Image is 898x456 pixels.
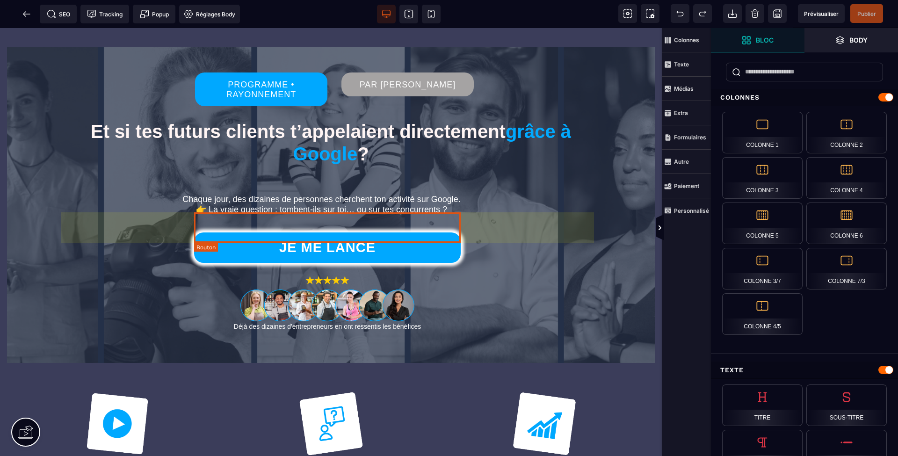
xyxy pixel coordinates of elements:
img: 05bbadcd4b4d49c6b4fdfa1fb7592d94_des_re%CC%81sultats_mesurables.png [509,361,579,431]
strong: Personnalisé [674,207,709,214]
span: Code de suivi [80,5,129,23]
span: Enregistrer le contenu [850,4,883,23]
div: Colonne 6 [806,203,887,244]
span: Texte [662,52,711,77]
span: Paiement [662,174,711,198]
div: Colonnes [711,89,898,106]
strong: Colonnes [674,36,699,43]
span: Nettoyage [746,4,764,23]
div: Colonne 4 [806,157,887,199]
strong: Body [849,36,868,43]
div: Colonne 7/3 [806,248,887,290]
span: Créer une alerte modale [133,5,175,23]
span: Personnalisé [662,198,711,223]
div: Titre [722,384,803,426]
div: Colonne 5 [722,203,803,244]
strong: Bloc [756,36,774,43]
span: Aperçu [798,4,845,23]
span: Retour [17,5,36,23]
span: Voir tablette [399,5,418,23]
strong: Formulaires [674,134,706,141]
strong: Paiement [674,182,699,189]
span: Popup [140,9,169,19]
span: Importer [723,4,742,23]
span: Favicon [179,5,240,23]
img: 9a6f46f374ff9e5a2dd4d857b5b3b2a1_5_e%CC%81toiles_formation.png [304,244,351,260]
span: Capture d'écran [641,4,659,23]
img: 1063856954d7fde9abfebc33ed0d6fdb_portrait_eleve_formation_fiche_google.png [240,260,415,295]
span: SEO [47,9,70,19]
button: PROGRAMME • RAYONNEMENT [195,44,327,78]
span: Ouvrir les blocs [711,28,804,52]
span: Extra [662,101,711,125]
img: b5177bc6fb5d3415ebef21c5cf069037_formation_video_pas_a%CC%80_pas.png [82,361,152,431]
span: Voir bureau [377,5,396,23]
div: Sous-titre [806,384,887,426]
span: Voir les composants [618,4,637,23]
span: Réglages Body [184,9,235,19]
strong: Autre [674,158,689,165]
p: Déjà des dizaines d'entrepreneurs en ont ressentis les bénéfices [61,295,594,303]
div: Colonne 1 [722,112,803,153]
span: Publier [857,10,876,17]
p: Et si tes futurs clients t’appelaient directement ? [61,92,601,137]
strong: Texte [674,61,689,68]
button: JE ME LANCE [194,204,461,235]
div: Colonne 4/5 [722,293,803,335]
p: Chaque jour, des dizaines de personnes cherchent ton activité sur Google. 👉 La vraie question : t... [61,166,601,187]
span: Tracking [87,9,123,19]
span: Autre [662,150,711,174]
span: Afficher les vues [711,214,720,242]
span: Médias [662,77,711,101]
strong: Extra [674,109,688,116]
span: Prévisualiser [804,10,839,17]
span: Enregistrer [768,4,787,23]
span: Ouvrir les calques [804,28,898,52]
button: PAR [PERSON_NAME] [341,44,474,68]
img: 28f172511d12ab04f50afcb6d054b6b3_des_re%CC%81ponses_vide%CC%81os_a%CC%80_vos_questions.png [296,361,366,431]
span: Formulaires [662,125,711,150]
span: Défaire [671,4,689,23]
div: Texte [711,362,898,379]
span: Voir mobile [422,5,441,23]
div: Colonne 3/7 [722,248,803,290]
strong: Médias [674,85,694,92]
span: Rétablir [693,4,712,23]
span: Colonnes [662,28,711,52]
span: Métadata SEO [40,5,77,23]
div: Colonne 3 [722,157,803,199]
div: Colonne 2 [806,112,887,153]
